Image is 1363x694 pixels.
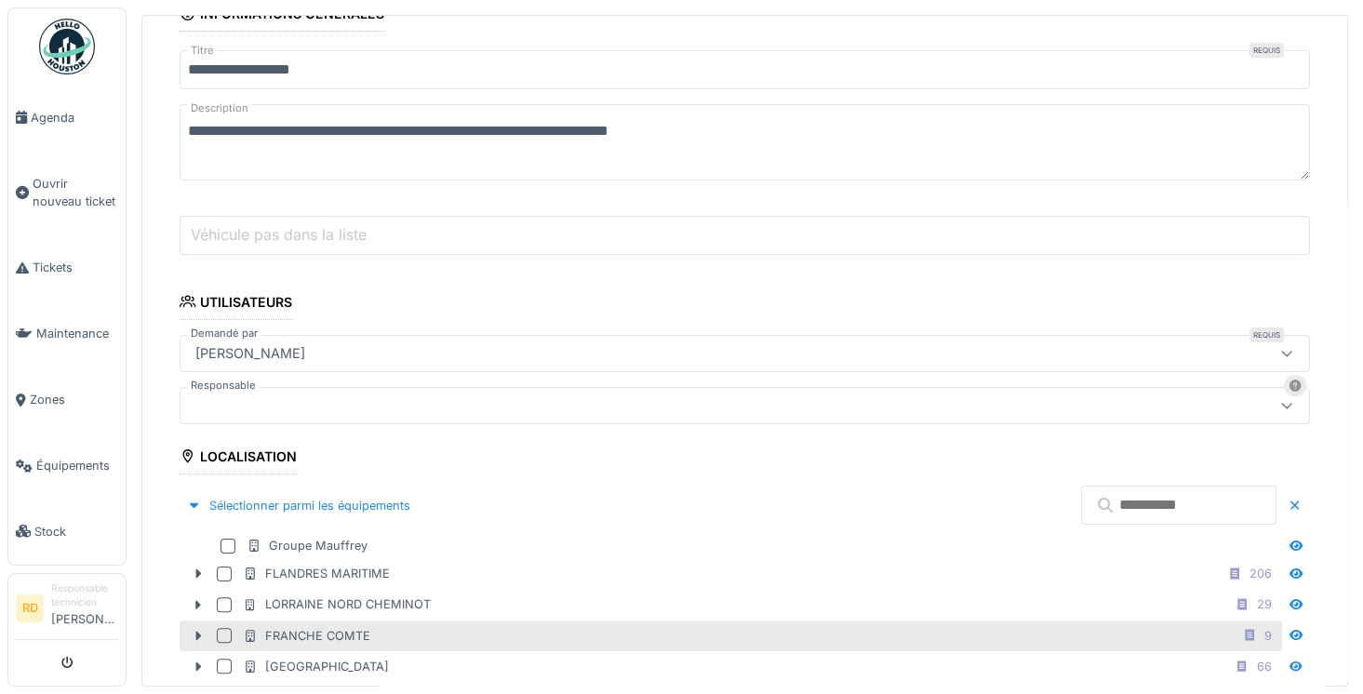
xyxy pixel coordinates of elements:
label: Titre [187,43,218,59]
span: Zones [30,391,118,408]
div: 206 [1249,565,1272,582]
a: Stock [8,499,126,565]
a: Maintenance [8,300,126,367]
div: [PERSON_NAME] [188,343,313,364]
li: RD [16,594,44,622]
div: Utilisateurs [180,288,292,320]
a: Zones [8,367,126,433]
a: Tickets [8,234,126,300]
div: Responsable technicien [51,581,118,610]
span: Tickets [33,259,118,276]
label: Demandé par [187,326,261,341]
div: 29 [1257,595,1272,613]
div: 9 [1264,627,1272,645]
img: Badge_color-CXgf-gQk.svg [39,19,95,74]
div: LORRAINE NORD CHEMINOT [243,595,431,613]
label: Responsable [187,378,260,394]
div: Groupe Mauffrey [247,537,367,554]
div: FRANCHE COMTE [243,627,370,645]
div: Requis [1249,43,1284,58]
a: Agenda [8,85,126,151]
a: RD Responsable technicien[PERSON_NAME] [16,581,118,640]
a: Équipements [8,433,126,499]
div: FLANDRES MARITIME [243,565,390,582]
div: [GEOGRAPHIC_DATA] [243,658,389,675]
div: 66 [1257,658,1272,675]
span: Stock [34,523,118,541]
div: Requis [1249,327,1284,342]
span: Ouvrir nouveau ticket [33,175,118,210]
span: Agenda [31,109,118,127]
span: Maintenance [36,325,118,342]
a: Ouvrir nouveau ticket [8,151,126,234]
li: [PERSON_NAME] [51,581,118,635]
label: Véhicule pas dans la liste [187,223,370,246]
span: Équipements [36,457,118,474]
div: Sélectionner parmi les équipements [180,493,418,518]
label: Description [187,97,252,120]
div: Localisation [180,443,297,474]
